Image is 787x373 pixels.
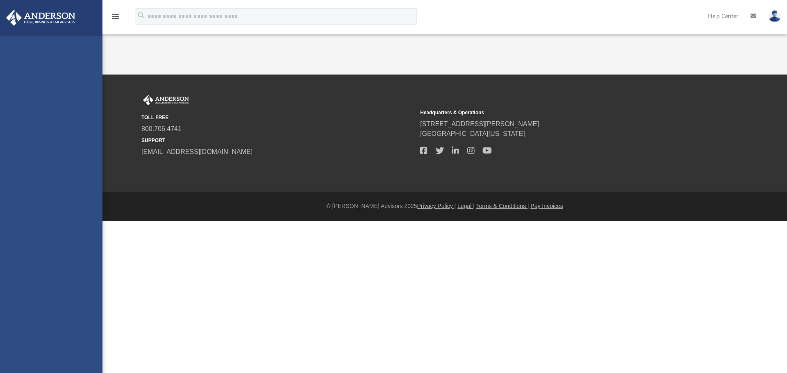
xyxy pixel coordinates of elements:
a: Legal | [457,203,475,209]
img: User Pic [769,10,781,22]
a: Pay Invoices [530,203,563,209]
a: 800.706.4741 [141,125,182,132]
small: Headquarters & Operations [420,109,693,116]
a: Privacy Policy | [417,203,456,209]
a: [GEOGRAPHIC_DATA][US_STATE] [420,130,525,137]
i: search [137,11,146,20]
a: [EMAIL_ADDRESS][DOMAIN_NAME] [141,148,252,155]
img: Anderson Advisors Platinum Portal [141,95,191,106]
img: Anderson Advisors Platinum Portal [4,10,78,26]
i: menu [111,11,121,21]
a: Terms & Conditions | [476,203,529,209]
div: © [PERSON_NAME] Advisors 2025 [102,202,787,210]
small: SUPPORT [141,137,414,144]
small: TOLL FREE [141,114,414,121]
a: [STREET_ADDRESS][PERSON_NAME] [420,120,539,127]
a: menu [111,16,121,21]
